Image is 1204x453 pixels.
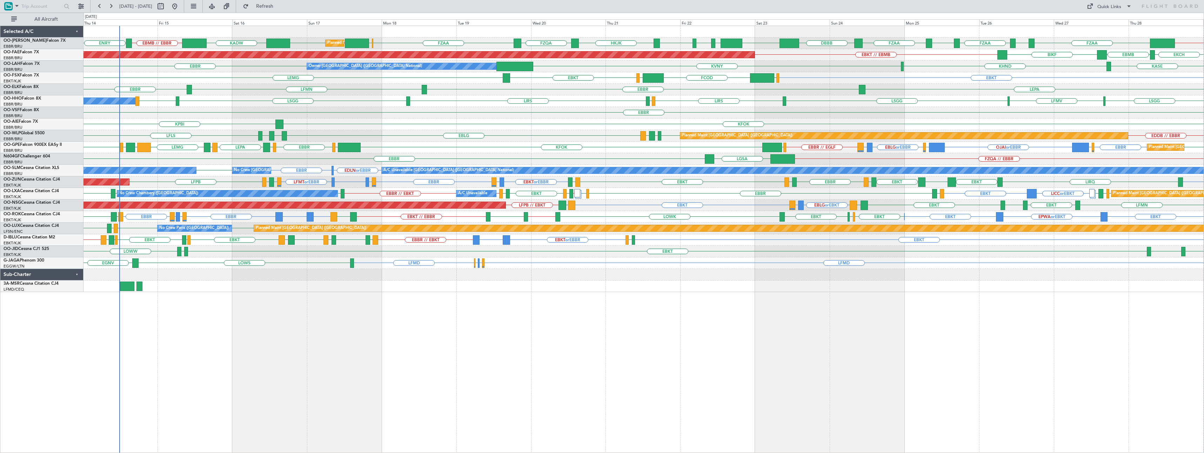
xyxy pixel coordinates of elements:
[4,148,22,153] a: EBBR/BRU
[4,217,21,223] a: EBKT/KJK
[85,14,97,20] div: [DATE]
[4,73,20,77] span: OO-FSX
[309,61,422,72] div: Owner [GEOGRAPHIC_DATA] ([GEOGRAPHIC_DATA] National)
[4,108,20,112] span: OO-VSF
[18,17,74,22] span: All Aircraft
[4,189,20,193] span: OO-LXA
[4,287,24,292] a: LFMD/CEQ
[4,85,39,89] a: OO-ELKFalcon 8X
[4,73,39,77] a: OO-FSXFalcon 7X
[327,38,454,48] div: Planned Maint [GEOGRAPHIC_DATA] ([GEOGRAPHIC_DATA] National)
[4,224,20,228] span: OO-LUX
[755,19,830,26] div: Sat 23
[4,212,60,216] a: OO-ROKCessna Citation CJ4
[458,188,487,199] div: A/C Unavailable
[4,44,22,49] a: EBBR/BRU
[4,79,21,84] a: EBKT/KJK
[119,188,198,199] div: No Crew Chambery ([GEOGRAPHIC_DATA])
[4,102,22,107] a: EBBR/BRU
[83,19,158,26] div: Thu 14
[4,194,21,200] a: EBKT/KJK
[1083,1,1135,12] button: Quick Links
[4,241,21,246] a: EBKT/KJK
[680,19,755,26] div: Fri 22
[4,90,22,95] a: EBBR/BRU
[4,247,49,251] a: OO-JIDCessna CJ1 525
[4,39,66,43] a: OO-[PERSON_NAME]Falcon 7X
[4,154,50,158] a: N604GFChallenger 604
[4,50,20,54] span: OO-FAE
[1129,19,1203,26] div: Thu 28
[240,1,282,12] button: Refresh
[4,62,40,66] a: OO-LAHFalcon 7X
[4,96,41,101] a: OO-HHOFalcon 8X
[4,235,17,239] span: D-IBLU
[4,62,20,66] span: OO-LAH
[8,14,76,25] button: All Aircraft
[4,189,59,193] a: OO-LXACessna Citation CJ4
[4,85,19,89] span: OO-ELK
[4,224,59,228] a: OO-LUXCessna Citation CJ4
[119,3,152,9] span: [DATE] - [DATE]
[4,108,39,112] a: OO-VSFFalcon 8X
[383,165,514,176] div: A/C Unavailable [GEOGRAPHIC_DATA] ([GEOGRAPHIC_DATA] National)
[4,166,20,170] span: OO-SLM
[531,19,606,26] div: Wed 20
[606,19,680,26] div: Thu 21
[4,131,45,135] a: OO-WLPGlobal 5500
[4,55,22,61] a: EBBR/BRU
[4,258,20,263] span: G-JAGA
[250,4,280,9] span: Refresh
[4,201,60,205] a: OO-NSGCessna Citation CJ4
[4,212,21,216] span: OO-ROK
[4,67,22,72] a: EBBR/BRU
[4,171,22,176] a: EBBR/BRU
[4,154,20,158] span: N604GF
[4,160,22,165] a: EBBR/BRU
[4,166,59,170] a: OO-SLMCessna Citation XLS
[307,19,382,26] div: Sun 17
[158,19,232,26] div: Fri 15
[256,223,366,234] div: Planned Maint [GEOGRAPHIC_DATA] ([GEOGRAPHIC_DATA])
[4,201,21,205] span: OO-NSG
[4,183,21,188] a: EBKT/KJK
[4,120,19,124] span: OO-AIE
[4,258,44,263] a: G-JAGAPhenom 300
[4,282,59,286] a: 3A-MSRCessna Citation CJ4
[4,177,21,182] span: OO-ZUN
[4,235,55,239] a: D-IBLUCessna Citation M2
[682,130,792,141] div: Planned Maint [GEOGRAPHIC_DATA] ([GEOGRAPHIC_DATA])
[830,19,904,26] div: Sun 24
[382,19,456,26] div: Mon 18
[4,252,21,257] a: EBKT/KJK
[4,264,25,269] a: EGGW/LTN
[904,19,979,26] div: Mon 25
[1097,4,1121,11] div: Quick Links
[4,131,21,135] span: OO-WLP
[979,19,1054,26] div: Tue 26
[4,120,38,124] a: OO-AIEFalcon 7X
[232,19,307,26] div: Sat 16
[456,19,531,26] div: Tue 19
[21,1,62,12] input: Trip Account
[4,143,62,147] a: OO-GPEFalcon 900EX EASy II
[4,113,22,119] a: EBBR/BRU
[4,50,39,54] a: OO-FAEFalcon 7X
[159,223,229,234] div: No Crew Paris ([GEOGRAPHIC_DATA])
[4,143,20,147] span: OO-GPE
[4,177,60,182] a: OO-ZUNCessna Citation CJ4
[4,229,23,234] a: LFSN/ENC
[4,206,21,211] a: EBKT/KJK
[4,39,46,43] span: OO-[PERSON_NAME]
[4,136,22,142] a: EBBR/BRU
[4,247,18,251] span: OO-JID
[234,165,352,176] div: No Crew [GEOGRAPHIC_DATA] ([GEOGRAPHIC_DATA] National)
[4,96,22,101] span: OO-HHO
[4,125,22,130] a: EBBR/BRU
[1054,19,1129,26] div: Wed 27
[4,282,20,286] span: 3A-MSR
